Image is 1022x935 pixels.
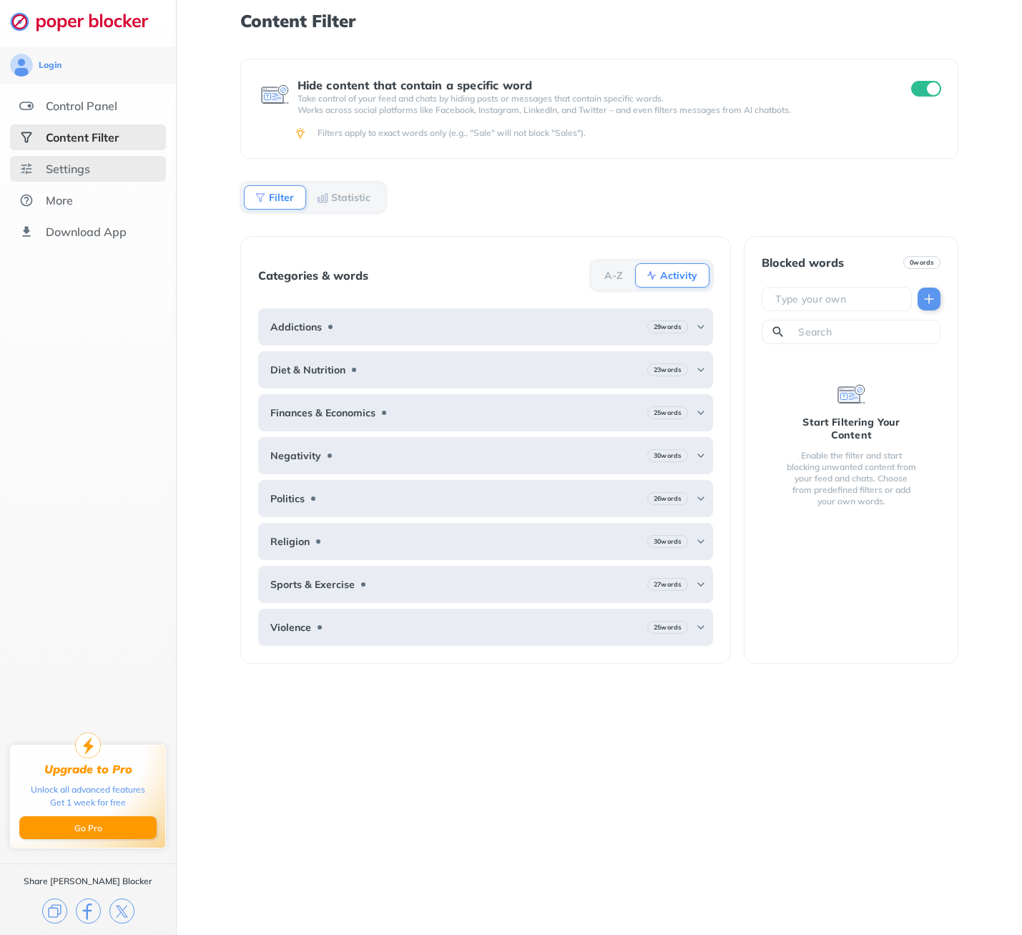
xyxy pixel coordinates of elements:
div: Start Filtering Your Content [785,416,918,441]
div: Control Panel [46,99,117,113]
input: Type your own [774,292,905,306]
b: 0 words [910,258,934,268]
img: copy.svg [42,899,67,924]
b: Politics [270,493,305,504]
img: social-selected.svg [19,130,34,145]
div: Content Filter [46,130,119,145]
b: 30 words [654,451,682,461]
b: 25 words [654,408,682,418]
b: Finances & Economics [270,407,375,418]
p: Works across social platforms like Facebook, Instagram, LinkedIn, and Twitter – and even filters ... [298,104,886,116]
img: Activity [646,270,657,281]
img: Filter [255,192,266,203]
b: 23 words [654,365,682,375]
img: avatar.svg [10,54,33,77]
b: Religion [270,536,310,547]
b: Statistic [331,193,370,202]
img: upgrade-to-pro.svg [75,733,101,758]
img: Statistic [317,192,328,203]
div: Unlock all advanced features [31,783,145,796]
img: download-app.svg [19,225,34,239]
b: 29 words [654,322,682,332]
h1: Content Filter [240,11,959,30]
div: Blocked words [762,256,844,269]
div: Upgrade to Pro [44,763,132,776]
b: Negativity [270,450,321,461]
b: A-Z [604,271,623,280]
b: Diet & Nutrition [270,364,345,376]
b: Sports & Exercise [270,579,355,590]
img: features.svg [19,99,34,113]
div: Download App [46,225,127,239]
div: Share [PERSON_NAME] Blocker [24,876,152,887]
img: logo-webpage.svg [10,11,164,31]
p: Take control of your feed and chats by hiding posts or messages that contain specific words. [298,93,886,104]
b: 25 words [654,622,682,632]
b: Addictions [270,321,322,333]
input: Search [797,325,934,339]
img: about.svg [19,193,34,207]
div: Categories & words [258,269,368,282]
button: Go Pro [19,816,157,839]
div: More [46,193,73,207]
b: 30 words [654,537,682,547]
div: Settings [46,162,90,176]
img: settings.svg [19,162,34,176]
div: Hide content that contain a specific word [298,79,886,92]
div: Get 1 week for free [50,796,126,809]
div: Filters apply to exact words only (e.g., "Sale" will not block "Sales"). [318,127,939,139]
img: facebook.svg [76,899,101,924]
b: Filter [269,193,294,202]
b: 26 words [654,494,682,504]
b: Violence [270,622,311,633]
div: Login [39,59,62,71]
div: Enable the filter and start blocking unwanted content from your feed and chats. Choose from prede... [785,450,918,507]
b: Activity [660,271,697,280]
img: x.svg [109,899,134,924]
b: 27 words [654,579,682,589]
